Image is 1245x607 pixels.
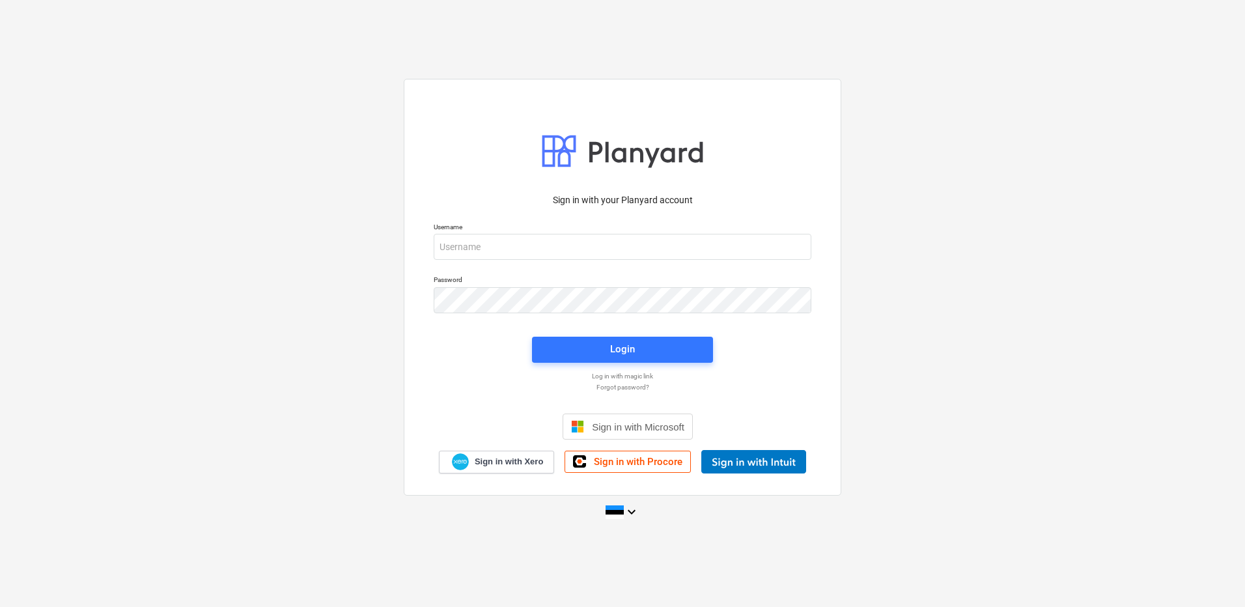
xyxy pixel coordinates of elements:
[571,420,584,433] img: Microsoft logo
[592,421,684,432] span: Sign in with Microsoft
[434,275,811,287] p: Password
[594,456,682,468] span: Sign in with Procore
[475,456,543,468] span: Sign in with Xero
[434,223,811,234] p: Username
[427,383,818,391] a: Forgot password?
[434,234,811,260] input: Username
[565,451,691,473] a: Sign in with Procore
[610,341,635,358] div: Login
[427,372,818,380] a: Log in with magic link
[624,504,639,520] i: keyboard_arrow_down
[452,453,469,471] img: Xero logo
[439,451,555,473] a: Sign in with Xero
[434,193,811,207] p: Sign in with your Planyard account
[532,337,713,363] button: Login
